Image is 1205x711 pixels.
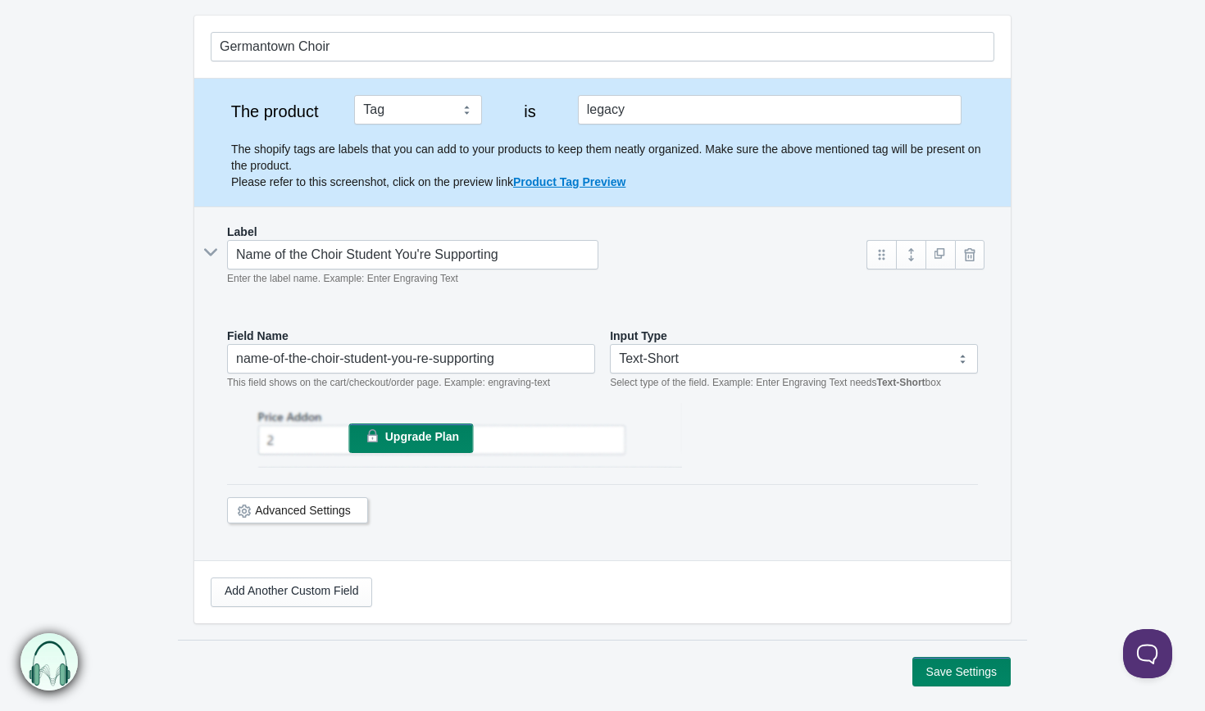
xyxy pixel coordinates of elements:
[255,504,351,517] a: Advanced Settings
[349,423,473,453] a: Upgrade Plan
[227,273,458,284] em: Enter the label name. Example: Enter Engraving Text
[211,32,994,61] input: General Options Set
[385,430,459,443] span: Upgrade Plan
[876,377,925,388] b: Text-Short
[513,175,625,188] a: Product Tag Preview
[19,634,76,691] img: bxm.png
[610,328,667,344] label: Input Type
[227,377,550,388] em: This field shows on the cart/checkout/order page. Example: engraving-text
[211,103,339,120] label: The product
[227,403,682,468] img: price-addon-blur.png
[211,577,372,607] a: Add Another Custom Field
[610,377,941,388] em: Select type of the field. Example: Enter Engraving Text needs box
[227,328,289,344] label: Field Name
[227,224,257,240] label: Label
[912,657,1011,686] button: Save Settings
[231,141,994,190] p: The shopify tags are labels that you can add to your products to keep them neatly organized. Make...
[498,103,562,120] label: is
[1123,629,1172,678] iframe: Toggle Customer Support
